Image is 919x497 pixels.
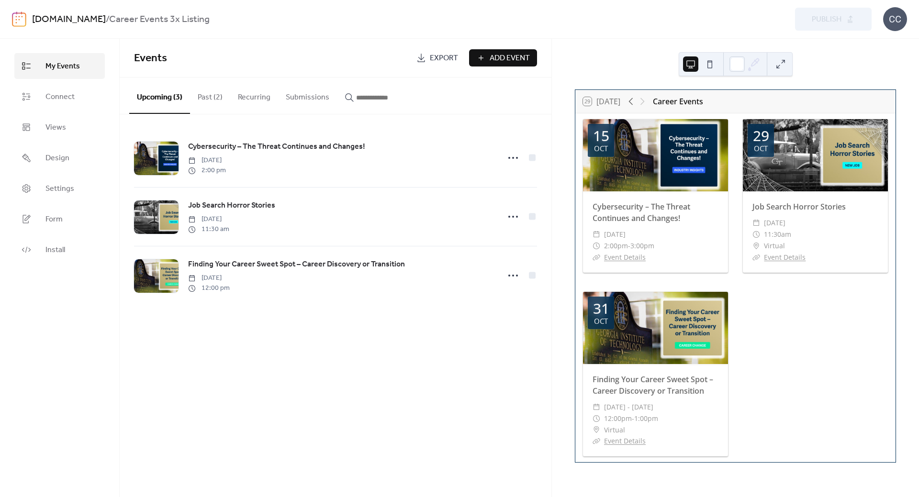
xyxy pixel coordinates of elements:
div: 15 [593,129,609,143]
span: My Events [45,61,80,72]
span: Events [134,48,167,69]
button: Recurring [230,77,278,113]
div: ​ [593,401,600,413]
a: Cybersecurity – The Threat Continues and Changes! [188,141,365,153]
b: / [106,11,109,29]
span: Export [430,53,458,64]
span: Views [45,122,66,133]
span: [DATE] [764,217,785,229]
span: [DATE] [188,214,229,224]
a: Connect [14,84,105,110]
span: 3:00pm [630,240,654,252]
a: Export [409,49,465,66]
span: [DATE] [188,155,226,166]
span: Install [45,244,65,256]
span: Settings [45,183,74,195]
a: Form [14,206,105,232]
div: Oct [754,145,768,152]
span: - [632,413,634,424]
div: CC [883,7,907,31]
a: Settings [14,176,105,201]
div: ​ [752,252,760,263]
span: Add Event [490,53,530,64]
a: Install [14,237,105,263]
span: 11:30 am [188,224,229,234]
a: Event Details [604,436,646,445]
a: Event Details [604,253,646,262]
button: Past (2) [190,77,230,113]
a: My Events [14,53,105,79]
span: 11:30am [764,229,791,240]
div: ​ [593,229,600,240]
a: Design [14,145,105,171]
div: Oct [594,145,608,152]
span: Form [45,214,63,225]
div: ​ [593,424,600,436]
span: 2:00 pm [188,166,226,176]
span: 2:00pm [604,240,628,252]
span: 12:00 pm [188,283,230,293]
button: Upcoming (3) [129,77,190,114]
b: Career Events 3x Listing [109,11,210,29]
div: ​ [593,435,600,447]
span: [DATE] - [DATE] [604,401,653,413]
a: [DOMAIN_NAME] [32,11,106,29]
span: 1:00pm [634,413,658,424]
div: ​ [593,252,600,263]
span: 12:00pm [604,413,632,424]
div: ​ [752,217,760,229]
div: ​ [752,240,760,252]
span: Virtual [604,424,625,436]
div: ​ [752,229,760,240]
div: ​ [593,240,600,252]
span: Virtual [764,240,785,252]
span: Design [45,153,69,164]
a: Event Details [764,253,806,262]
a: Finding Your Career Sweet Spot – Career Discovery or Transition [188,258,405,271]
div: ​ [593,413,600,424]
a: Finding Your Career Sweet Spot – Career Discovery or Transition [593,374,713,396]
a: Cybersecurity – The Threat Continues and Changes! [593,201,690,223]
button: Add Event [469,49,537,66]
span: Connect [45,91,75,103]
div: Career Events [653,96,703,107]
div: 29 [753,129,769,143]
span: - [628,240,630,252]
a: Job Search Horror Stories [752,201,846,212]
div: Oct [594,318,608,325]
a: Job Search Horror Stories [188,199,275,212]
span: [DATE] [188,273,230,283]
div: 31 [593,301,609,316]
a: Views [14,114,105,140]
img: logo [12,11,26,27]
button: Submissions [278,77,337,113]
span: [DATE] [604,229,626,240]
